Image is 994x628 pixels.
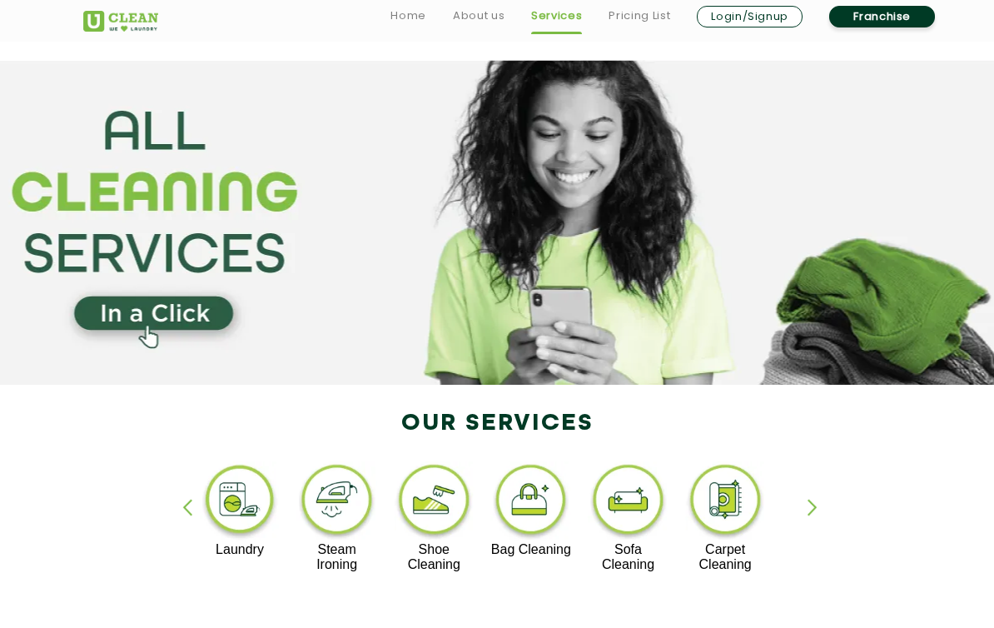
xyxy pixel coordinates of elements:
img: bag_cleaning_11zon.webp [490,461,571,542]
img: UClean Laundry and Dry Cleaning [83,11,158,32]
img: shoe_cleaning_11zon.webp [394,461,475,543]
a: Services [531,6,582,26]
p: Laundry [200,542,281,557]
p: Carpet Cleaning [685,542,766,572]
p: Sofa Cleaning [588,542,668,572]
p: Shoe Cleaning [394,542,475,572]
a: Franchise [829,6,935,27]
img: steam_ironing_11zon.webp [296,461,377,543]
p: Steam Ironing [296,542,377,572]
img: carpet_cleaning_11zon.webp [685,461,766,543]
a: Login/Signup [697,6,803,27]
a: Home [390,6,426,26]
img: sofa_cleaning_11zon.webp [588,461,668,543]
p: Bag Cleaning [490,542,571,557]
img: laundry_cleaning_11zon.webp [200,461,281,543]
a: Pricing List [609,6,670,26]
a: About us [453,6,504,26]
